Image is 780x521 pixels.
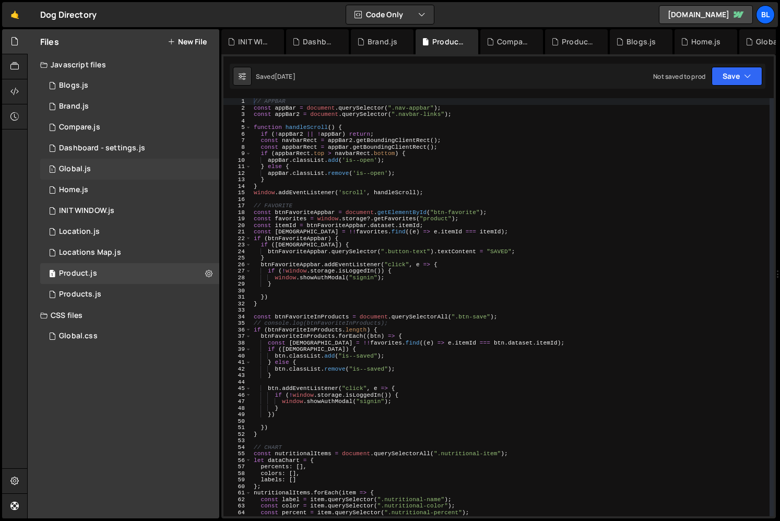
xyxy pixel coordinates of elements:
div: 16220/43680.js [40,242,219,263]
span: 1 [49,166,55,174]
a: Bl [756,5,775,24]
div: 56 [223,457,252,464]
div: 27 [223,268,252,275]
div: 4 [223,118,252,125]
div: 18 [223,209,252,216]
div: 57 [223,464,252,470]
div: 1 [223,98,252,105]
div: 52 [223,431,252,438]
div: 26 [223,262,252,268]
div: 28 [223,275,252,281]
div: 12 [223,170,252,177]
span: 1 [49,270,55,279]
div: 54 [223,444,252,451]
div: 9 [223,150,252,157]
div: 44 [223,379,252,386]
div: Dog Directory [40,8,97,21]
div: Compare.js [497,37,530,47]
div: 46 [223,392,252,399]
div: 8 [223,144,252,151]
div: 47 [223,398,252,405]
div: Dashboard - settings.js [59,144,145,153]
h2: Files [40,36,59,48]
div: 13 [223,176,252,183]
div: 45 [223,385,252,392]
div: 35 [223,320,252,327]
div: 7 [223,137,252,144]
div: 3 [223,111,252,118]
div: Blogs.js [627,37,656,47]
div: 36 [223,327,252,334]
button: Save [712,67,762,86]
div: 2 [223,105,252,112]
div: 14 [223,183,252,190]
div: 16220/44324.js [40,284,219,305]
div: 16220/43681.js [40,159,219,180]
div: Compare.js [59,123,100,132]
div: 16220/44328.js [40,117,219,138]
a: 🤙 [2,2,28,27]
div: 16220/44321.js [40,75,219,96]
div: 37 [223,333,252,340]
div: 23 [223,242,252,248]
div: 11 [223,163,252,170]
div: INIT WINDOW.js [59,206,114,216]
div: 34 [223,314,252,321]
div: 30 [223,288,252,294]
div: 60 [223,483,252,490]
div: 20 [223,222,252,229]
div: Brand.js [59,102,89,111]
div: 48 [223,405,252,412]
div: 53 [223,437,252,444]
div: 42 [223,366,252,373]
: 16220/43679.js [40,221,219,242]
div: 39 [223,346,252,353]
div: 50 [223,418,252,425]
div: 15 [223,190,252,196]
div: Javascript files [28,54,219,75]
div: Products.js [59,290,101,299]
div: 64 [223,510,252,516]
div: 29 [223,281,252,288]
div: 19 [223,216,252,222]
div: 38 [223,340,252,347]
div: 63 [223,503,252,510]
div: Products.js [562,37,595,47]
div: Brand.js [368,37,397,47]
div: 24 [223,248,252,255]
div: 62 [223,496,252,503]
div: Not saved to prod [653,72,705,81]
div: 41 [223,359,252,366]
div: Product.js [432,37,466,47]
div: 17 [223,203,252,209]
div: 16220/44476.js [40,138,219,159]
div: Home.js [59,185,88,195]
div: Home.js [691,37,720,47]
div: 31 [223,294,252,301]
div: 22 [223,235,252,242]
div: 16220/44393.js [40,263,219,284]
div: CSS files [28,305,219,326]
div: 21 [223,229,252,235]
div: 51 [223,424,252,431]
div: 5 [223,124,252,131]
div: Blogs.js [59,81,88,90]
div: Global.js [59,164,91,174]
div: 43 [223,372,252,379]
div: Global.css [59,331,98,341]
div: 61 [223,490,252,496]
div: Product.js [59,269,97,278]
button: Code Only [346,5,434,24]
div: 16220/43682.css [40,326,219,347]
div: Locations Map.js [59,248,121,257]
div: 16220/44394.js [40,96,219,117]
div: 32 [223,301,252,307]
div: Location.js [59,227,100,236]
div: 16 [223,196,252,203]
div: 6 [223,131,252,138]
div: 16220/44477.js [40,200,219,221]
button: New File [168,38,207,46]
div: 33 [223,307,252,314]
div: 55 [223,451,252,457]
